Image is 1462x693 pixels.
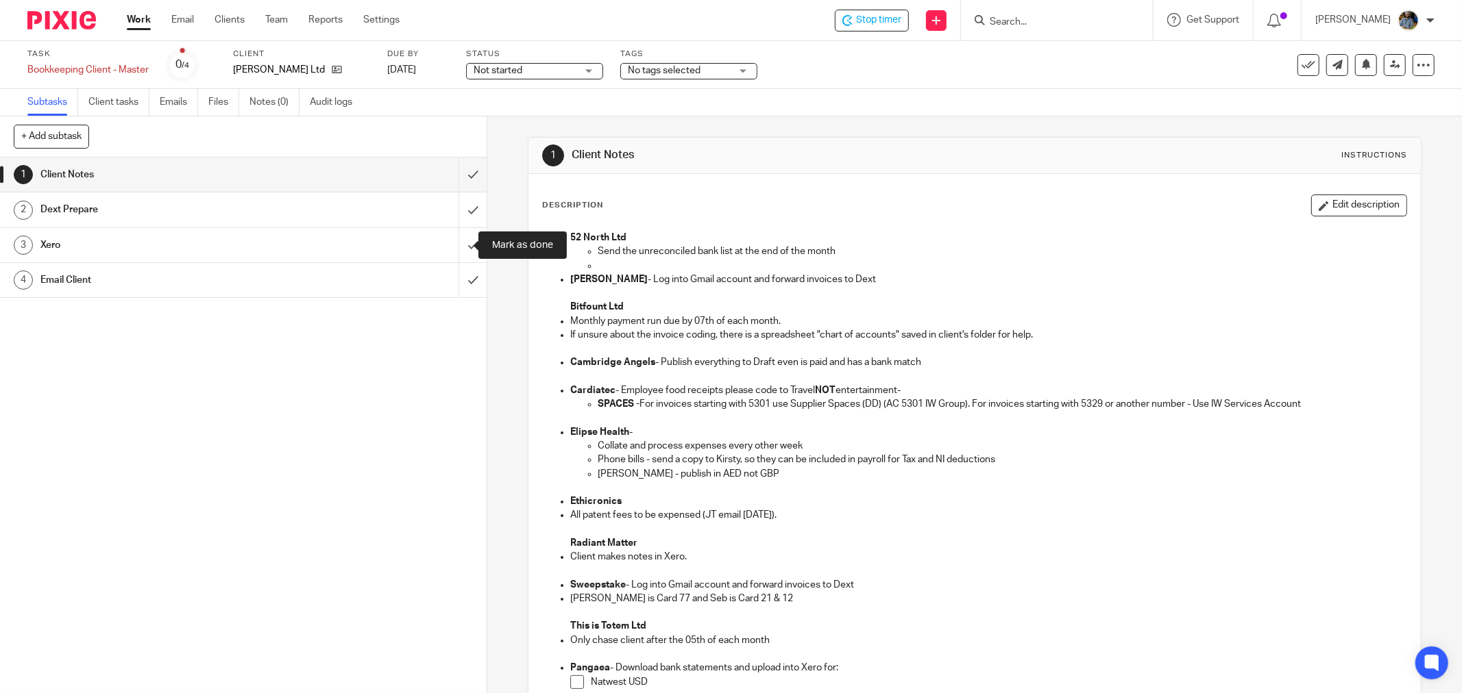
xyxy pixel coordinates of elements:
div: 1 [14,165,33,184]
span: Not started [474,66,522,75]
h1: Email Client [40,270,310,290]
strong: 52 North Ltd [570,233,626,242]
div: 4 [14,270,33,290]
p: - Download bank statements and upload into Xero for: [570,661,1406,675]
p: Collate and process expenses every other week [598,439,1406,453]
button: Edit description [1311,194,1407,216]
p: For invoices starting with 5301 use Supplier Spaces (DD) (AC 5301 IW Group). For invoices startin... [598,397,1406,411]
a: Audit logs [310,89,363,116]
p: [PERSON_NAME] is Card 77 and Seb is Card 21 & 12 [570,592,1406,605]
span: No tags selected [628,66,700,75]
strong: This is Totem Ltd [570,621,646,631]
p: - Employee food receipts please code to Travel entertainment- [570,383,1406,397]
strong: SPACES - [598,399,639,409]
p: Only chase client after the 05th of each month [570,633,1406,647]
p: Monthly payment run due by 07th of each month. [570,314,1406,328]
a: Work [127,13,151,27]
h1: Dext Prepare [40,199,310,220]
a: Emails [160,89,198,116]
a: Settings [363,13,400,27]
div: Bolin Webb Ltd - Bookkeeping Client - Master [835,10,909,32]
p: Natwest USD [591,675,1406,689]
p: Client makes notes in Xero. [570,550,1406,564]
p: [PERSON_NAME] - publish in AED not GBP [598,467,1406,481]
button: + Add subtask [14,125,89,148]
strong: Pangaea [570,663,610,672]
strong: Radiant Matter [570,538,637,548]
div: 1 [542,144,564,166]
a: Client tasks [88,89,149,116]
span: Get Support [1186,15,1239,25]
p: If unsure about the invoice coding, there is a spreadsheet "chart of accounts" saved in client's ... [570,328,1406,342]
div: Bookkeeping Client - Master [27,63,149,77]
p: - [570,425,1406,439]
strong: Cambridge Angels [570,357,655,367]
a: Email [171,13,194,27]
input: Search [988,16,1112,29]
img: Jaskaran%20Singh.jpeg [1398,10,1420,32]
p: Send the unreconciled bank list at the end of the month [598,244,1406,258]
p: Description [542,200,603,211]
img: Pixie [27,11,96,29]
div: 0 [175,57,189,73]
label: Due by [387,49,449,60]
label: Task [27,49,149,60]
p: - Log into Gmail account and forward invoices to Dext [570,578,1406,592]
p: - Log into Gmail account and forward invoices to Dext [570,273,1406,286]
a: Clients [215,13,245,27]
span: [DATE] [387,65,416,75]
small: /4 [182,62,189,69]
p: - Publish everything to Draft even is paid and has a bank match [570,355,1406,369]
strong: Ethicronics [570,496,622,506]
h1: Client Notes [40,164,310,185]
div: Instructions [1341,150,1407,161]
a: Subtasks [27,89,78,116]
strong: NOT [815,386,836,395]
strong: Cardiatec [570,386,616,395]
strong: Elipse Health [570,427,629,437]
p: All patent fees to be expensed (JT email [DATE]). [570,508,1406,522]
strong: Sweepstake [570,580,626,590]
h1: Xero [40,235,310,255]
a: Team [265,13,288,27]
span: Stop timer [856,13,901,27]
a: Notes (0) [249,89,300,116]
p: Phone bills - send a copy to Kirsty, so they can be included in payroll for Tax and NI deductions [598,453,1406,466]
p: [PERSON_NAME] [1315,13,1391,27]
h1: Client Notes [572,148,1004,162]
p: [PERSON_NAME] Ltd [233,63,325,77]
a: Files [208,89,239,116]
a: Reports [308,13,343,27]
label: Status [466,49,603,60]
strong: Bitfount Ltd [570,302,624,312]
strong: [PERSON_NAME] [570,275,648,284]
div: 3 [14,236,33,255]
label: Client [233,49,370,60]
label: Tags [620,49,757,60]
div: 2 [14,201,33,220]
